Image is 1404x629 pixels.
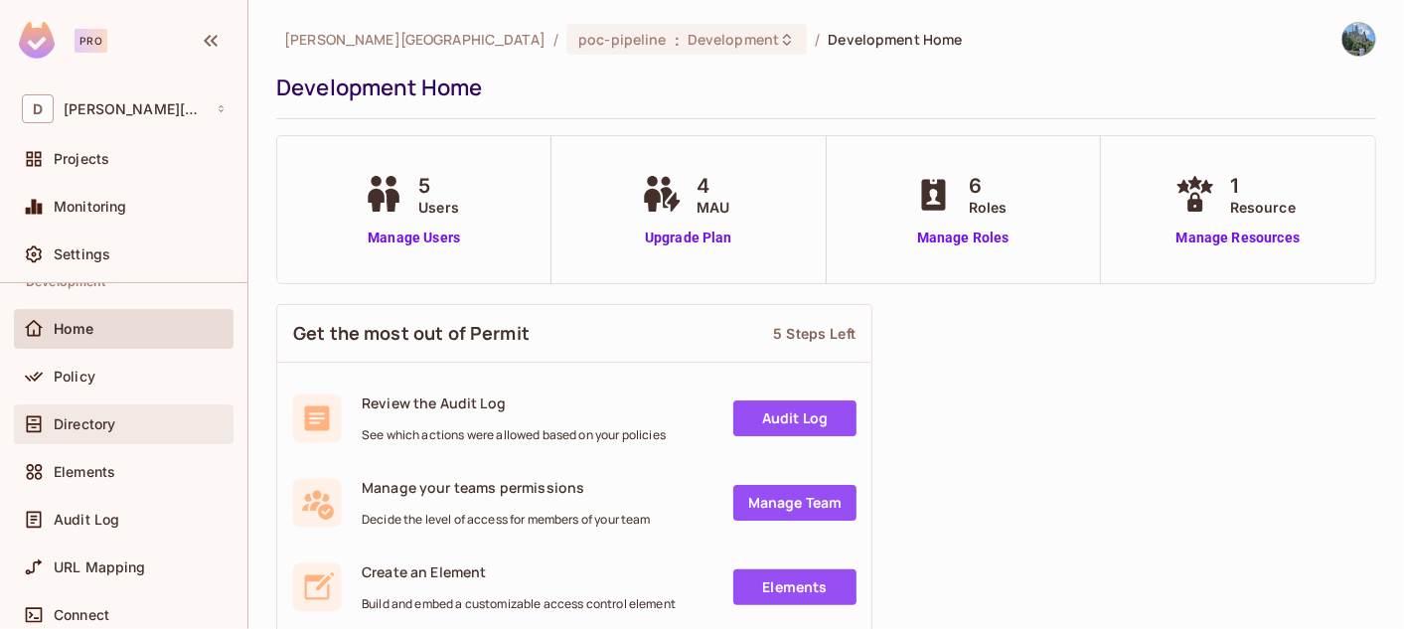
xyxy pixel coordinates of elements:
a: Manage Roles [909,228,1017,248]
span: Directory [54,416,115,432]
img: SReyMgAAAABJRU5ErkJggg== [19,22,55,59]
a: Elements [733,569,857,605]
span: MAU [697,197,729,218]
span: Development [688,30,779,49]
a: Manage Resources [1170,228,1306,248]
span: Projects [54,151,109,167]
span: Monitoring [54,199,127,215]
div: Pro [75,29,107,53]
span: Create an Element [362,562,676,581]
span: 6 [969,171,1008,201]
span: : [674,32,681,48]
li: / [815,30,820,49]
span: Build and embed a customizable access control element [362,596,676,612]
span: 1 [1230,171,1296,201]
span: Workspace: david-santander [64,101,207,117]
img: David Santander [1342,23,1375,56]
span: Roles [969,197,1008,218]
span: poc-pipeline [578,30,667,49]
a: Manage Team [733,485,857,521]
span: Get the most out of Permit [293,321,530,346]
span: Settings [54,246,110,262]
span: Development Home [828,30,962,49]
span: Resource [1230,197,1296,218]
span: Audit Log [54,512,119,528]
a: Upgrade Plan [637,228,739,248]
span: See which actions were allowed based on your policies [362,427,666,443]
li: / [553,30,558,49]
span: Connect [54,607,109,623]
span: the active workspace [284,30,546,49]
span: D [22,94,54,123]
span: Manage your teams permissions [362,478,651,497]
a: Audit Log [733,400,857,436]
span: URL Mapping [54,559,146,575]
span: Decide the level of access for members of your team [362,512,651,528]
span: 4 [697,171,729,201]
span: Review the Audit Log [362,393,666,412]
div: Development Home [276,73,1366,102]
span: Policy [54,369,95,385]
span: Home [54,321,94,337]
span: Elements [54,464,115,480]
span: Users [418,197,459,218]
span: 5 [418,171,459,201]
a: Manage Users [359,228,469,248]
div: 5 Steps Left [773,324,856,343]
